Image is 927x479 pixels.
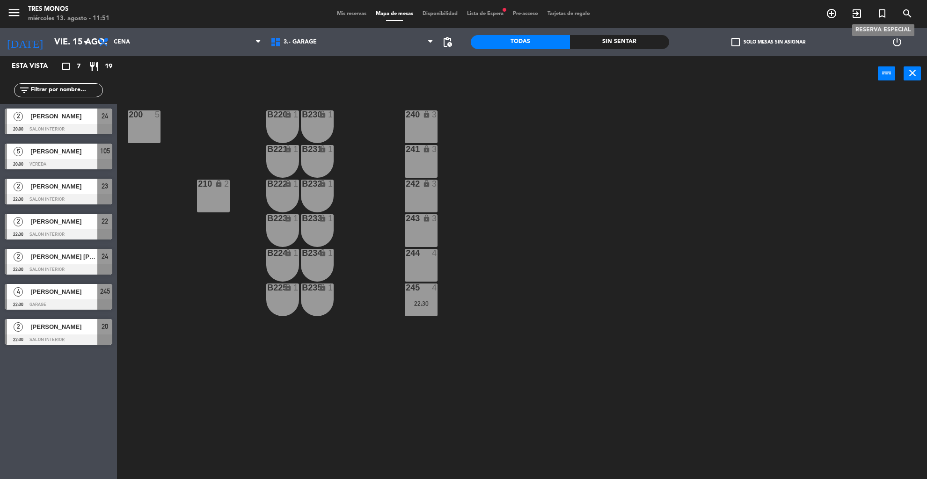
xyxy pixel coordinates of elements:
[570,35,669,49] div: Sin sentar
[7,6,21,20] i: menu
[14,252,23,261] span: 2
[432,180,438,188] div: 3
[332,11,371,16] span: Mis reservas
[30,85,102,95] input: Filtrar por nombre...
[328,180,334,188] div: 1
[284,180,292,188] i: lock
[462,11,508,16] span: Lista de Espera
[14,112,23,121] span: 2
[28,5,109,14] div: Tres Monos
[881,67,892,79] i: power_input
[30,217,97,226] span: [PERSON_NAME]
[284,145,292,153] i: lock
[7,6,21,23] button: menu
[102,110,108,122] span: 24
[114,39,130,45] span: Cena
[878,66,895,80] button: power_input
[30,181,97,191] span: [PERSON_NAME]
[904,66,921,80] button: close
[224,180,230,188] div: 2
[405,300,438,307] div: 22:30
[215,180,223,188] i: lock
[14,182,23,191] span: 2
[102,181,108,192] span: 23
[100,286,110,297] span: 245
[876,8,888,19] i: turned_in_not
[432,110,438,119] div: 3
[471,35,570,49] div: Todas
[423,110,431,118] i: lock
[319,110,327,118] i: lock
[30,322,97,332] span: [PERSON_NAME]
[328,283,334,292] div: 1
[852,24,914,36] div: Reserva especial
[60,61,72,72] i: crop_square
[14,147,23,156] span: 5
[328,145,334,153] div: 1
[508,11,543,16] span: Pre-acceso
[284,249,292,257] i: lock
[432,283,438,292] div: 4
[418,11,462,16] span: Disponibilidad
[731,38,740,46] span: check_box_outline_blank
[267,214,268,223] div: B223
[328,110,334,119] div: 1
[28,14,109,23] div: miércoles 13. agosto - 11:51
[102,321,108,332] span: 20
[319,180,327,188] i: lock
[891,36,903,48] i: power_settings_new
[319,214,327,222] i: lock
[432,145,438,153] div: 3
[293,214,299,223] div: 1
[432,249,438,257] div: 4
[19,85,30,96] i: filter_list
[502,7,507,13] span: fiber_manual_record
[319,249,327,257] i: lock
[902,8,913,19] i: search
[826,8,837,19] i: add_circle_outline
[423,214,431,222] i: lock
[267,283,268,292] div: B225
[105,61,112,72] span: 19
[293,110,299,119] div: 1
[731,38,805,46] label: Solo mesas sin asignar
[432,214,438,223] div: 3
[267,145,268,153] div: B221
[293,249,299,257] div: 1
[328,214,334,223] div: 1
[907,67,918,79] i: close
[543,11,595,16] span: Tarjetas de regalo
[102,251,108,262] span: 24
[267,249,268,257] div: B224
[30,146,97,156] span: [PERSON_NAME]
[293,283,299,292] div: 1
[442,36,453,48] span: pending_actions
[293,145,299,153] div: 1
[30,111,97,121] span: [PERSON_NAME]
[328,249,334,257] div: 1
[293,180,299,188] div: 1
[267,110,268,119] div: B220
[14,217,23,226] span: 2
[319,283,327,291] i: lock
[155,110,161,119] div: 5
[102,216,108,227] span: 22
[851,8,862,19] i: exit_to_app
[77,61,80,72] span: 7
[30,252,97,261] span: [PERSON_NAME] [PERSON_NAME]
[284,214,292,222] i: lock
[14,287,23,297] span: 4
[423,145,431,153] i: lock
[100,145,110,157] span: 105
[284,39,317,45] span: 3.- Garage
